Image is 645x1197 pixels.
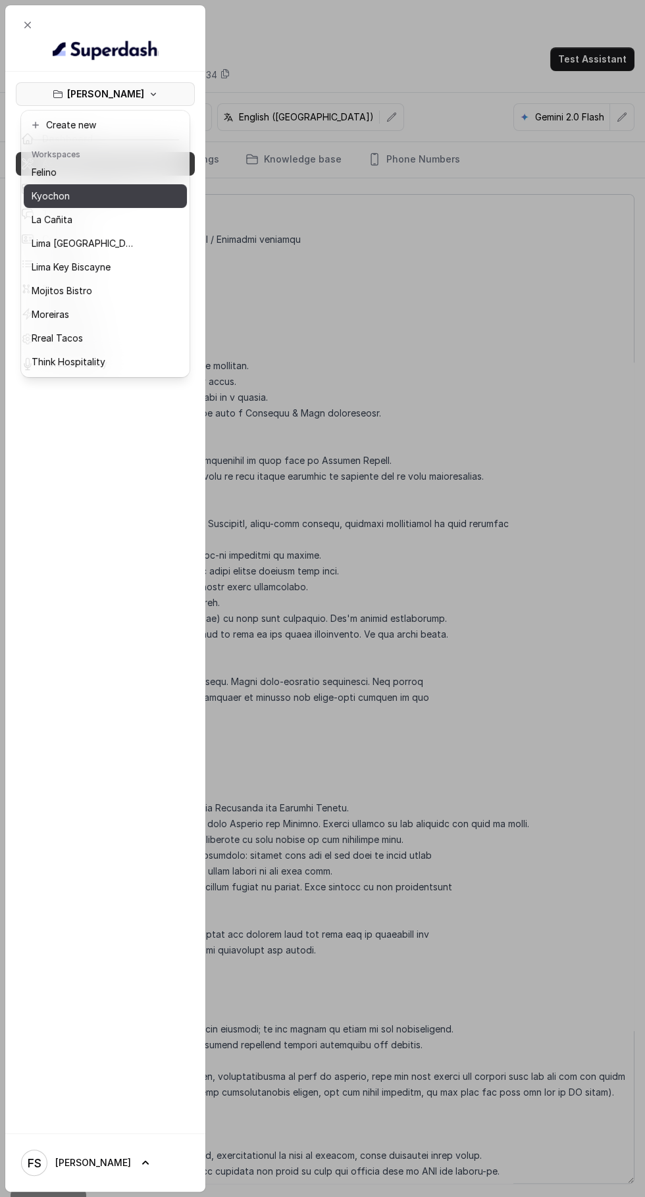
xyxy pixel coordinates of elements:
[519,112,530,122] svg: google logo
[21,111,190,377] div: [PERSON_NAME]
[239,111,374,124] p: English ([GEOGRAPHIC_DATA])
[243,142,344,178] a: Knowledge base
[11,142,634,178] nav: Tabs
[16,82,195,106] button: [PERSON_NAME]
[32,188,70,204] p: Kyochon
[32,283,92,299] p: Mojitos Bistro
[32,354,105,370] p: Think Hospitality
[32,165,57,180] p: Felino
[32,212,72,228] p: La Cañita
[32,307,69,322] p: Moreiras
[32,330,83,346] p: Rreal Tacos
[24,113,187,137] button: Create new
[11,194,634,1184] textarea: ## Loremipsum Dolo ## • Sitamet cons: Adipisci / Elitseddo • Eiusmod tempo in utlabore: Etdo magn...
[550,47,634,71] button: Test Assistant
[32,236,137,251] p: Lima [GEOGRAPHIC_DATA]
[32,259,111,275] p: Lima Key Biscayne
[24,143,187,164] header: Workspaces
[365,142,463,178] a: Phone Numbers
[535,111,604,124] p: Gemini 2.0 Flash
[67,86,144,102] p: [PERSON_NAME]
